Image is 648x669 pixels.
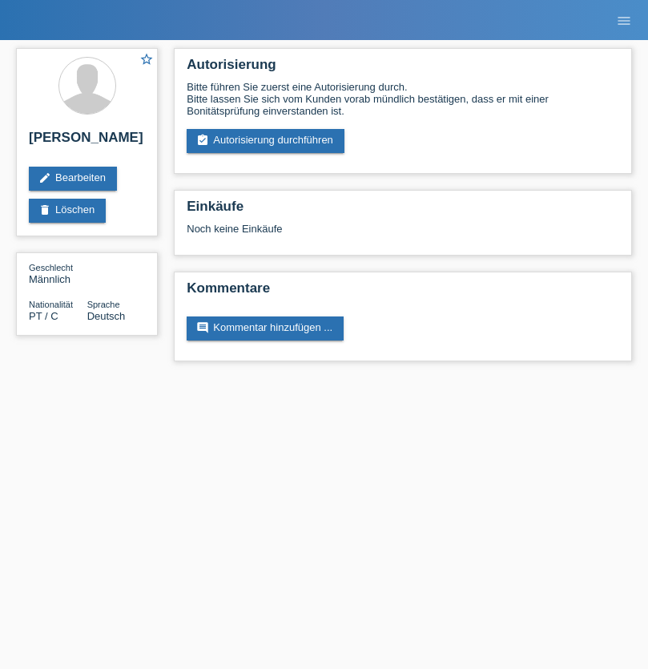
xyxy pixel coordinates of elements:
[29,261,87,285] div: Männlich
[38,171,51,184] i: edit
[29,130,145,154] h2: [PERSON_NAME]
[196,321,209,334] i: comment
[38,204,51,216] i: delete
[187,129,344,153] a: assignment_turned_inAutorisierung durchführen
[187,223,619,247] div: Noch keine Einkäufe
[187,57,619,81] h2: Autorisierung
[29,263,73,272] span: Geschlecht
[29,167,117,191] a: editBearbeiten
[29,300,73,309] span: Nationalität
[616,13,632,29] i: menu
[196,134,209,147] i: assignment_turned_in
[187,316,344,341] a: commentKommentar hinzufügen ...
[187,81,619,117] div: Bitte führen Sie zuerst eine Autorisierung durch. Bitte lassen Sie sich vom Kunden vorab mündlich...
[87,310,126,322] span: Deutsch
[187,199,619,223] h2: Einkäufe
[29,199,106,223] a: deleteLöschen
[187,280,619,304] h2: Kommentare
[87,300,120,309] span: Sprache
[608,15,640,25] a: menu
[29,310,58,322] span: Portugal / C / 06.09.2012
[139,52,154,69] a: star_border
[139,52,154,66] i: star_border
